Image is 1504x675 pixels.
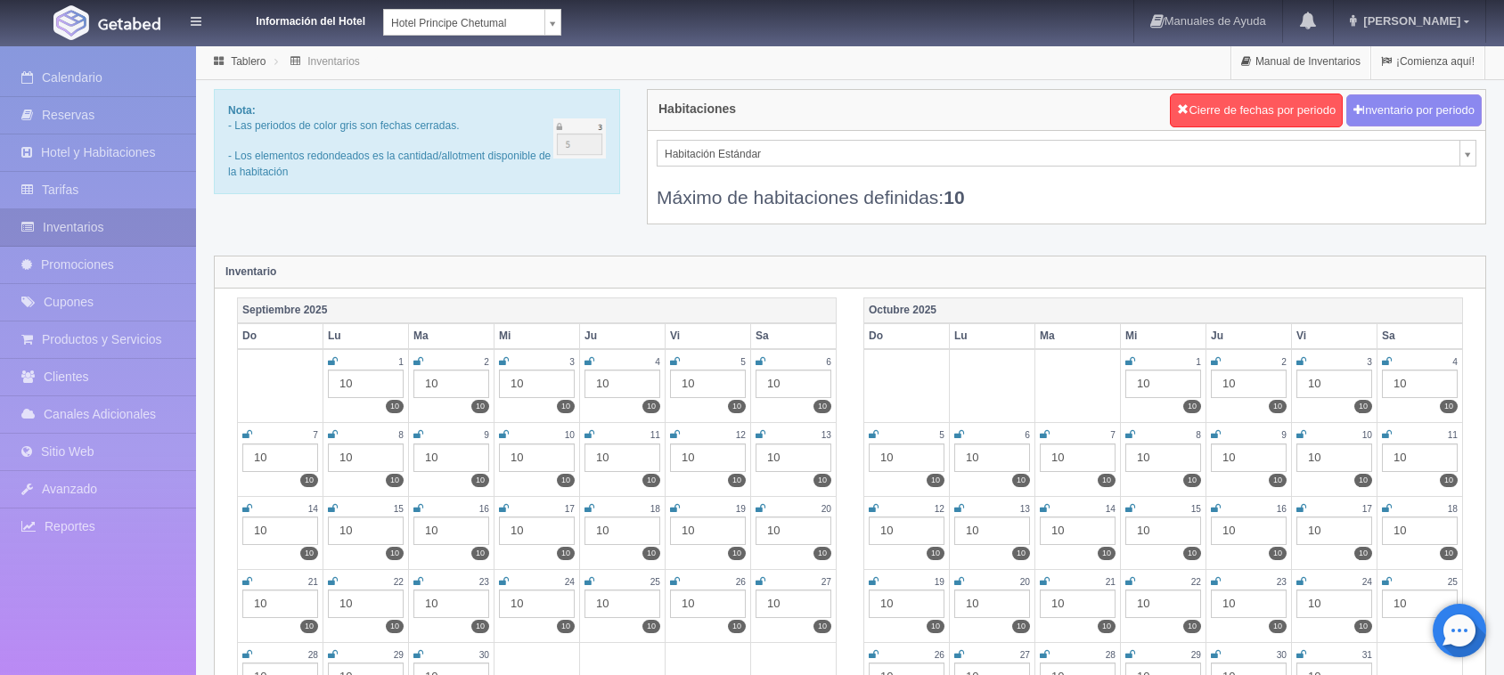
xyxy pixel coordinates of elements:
small: 12 [935,504,944,514]
button: Cierre de fechas por periodo [1170,94,1343,127]
th: Octubre 2025 [864,297,1463,323]
small: 6 [826,357,831,367]
label: 10 [386,474,404,487]
label: 10 [300,620,318,633]
label: 10 [642,474,660,487]
label: 10 [1269,474,1287,487]
small: 9 [1281,430,1287,440]
th: Vi [666,323,751,349]
label: 10 [1012,474,1030,487]
div: 10 [328,590,404,618]
th: Vi [1292,323,1377,349]
label: 10 [300,474,318,487]
small: 28 [1106,650,1116,660]
small: 2 [484,357,489,367]
div: 10 [1211,516,1287,545]
div: 10 [1125,516,1201,545]
div: 10 [499,590,575,618]
div: 10 [954,590,1030,618]
small: 5 [939,430,944,440]
th: Mi [495,323,580,349]
span: Habitación Estándar [665,141,1452,167]
label: 10 [1012,620,1030,633]
div: 10 [1040,443,1116,472]
th: Do [238,323,323,349]
div: 10 [1382,590,1458,618]
div: 10 [1125,443,1201,472]
div: 10 [499,443,575,472]
img: Getabed [98,17,160,30]
small: 9 [484,430,489,440]
small: 10 [1362,430,1372,440]
div: 10 [242,590,318,618]
label: 10 [386,400,404,413]
label: 10 [1269,620,1287,633]
label: 10 [1098,620,1116,633]
a: Hotel Principe Chetumal [383,9,561,36]
label: 10 [1354,474,1372,487]
div: 10 [670,370,746,398]
small: 22 [394,577,404,587]
div: 10 [584,443,660,472]
small: 1 [1196,357,1201,367]
small: 22 [1191,577,1201,587]
div: 10 [670,590,746,618]
small: 21 [1106,577,1116,587]
label: 10 [557,547,575,560]
small: 7 [1110,430,1116,440]
span: Hotel Principe Chetumal [391,10,537,37]
div: 10 [584,516,660,545]
small: 14 [1106,504,1116,514]
label: 10 [1269,547,1287,560]
small: 19 [935,577,944,587]
div: 10 [328,516,404,545]
small: 29 [1191,650,1201,660]
div: 10 [670,443,746,472]
label: 10 [471,400,489,413]
img: cutoff.png [553,118,606,159]
small: 28 [308,650,318,660]
label: 10 [471,547,489,560]
div: 10 [954,516,1030,545]
div: 10 [1211,443,1287,472]
dt: Información del Hotel [223,9,365,29]
label: 10 [728,400,746,413]
th: Ju [1206,323,1292,349]
small: 17 [565,504,575,514]
div: - Las periodos de color gris son fechas cerradas. - Los elementos redondeados es la cantidad/allo... [214,89,620,194]
span: [PERSON_NAME] [1359,14,1460,28]
div: 10 [1211,590,1287,618]
small: 12 [736,430,746,440]
small: 19 [736,504,746,514]
div: 10 [756,443,831,472]
label: 10 [1354,547,1372,560]
b: Nota: [228,104,256,117]
label: 10 [1440,474,1458,487]
a: Inventarios [307,55,360,68]
th: Lu [950,323,1035,349]
div: 10 [954,443,1030,472]
a: Tablero [231,55,266,68]
div: 10 [499,516,575,545]
small: 13 [821,430,831,440]
label: 10 [642,547,660,560]
small: 11 [650,430,660,440]
label: 10 [1183,474,1201,487]
small: 25 [650,577,660,587]
div: 10 [413,370,489,398]
label: 10 [1183,400,1201,413]
label: 10 [557,474,575,487]
div: 10 [1382,370,1458,398]
small: 24 [565,577,575,587]
small: 4 [1452,357,1458,367]
div: 10 [584,590,660,618]
div: 10 [1382,443,1458,472]
small: 1 [398,357,404,367]
small: 6 [1025,430,1030,440]
th: Ju [580,323,666,349]
small: 23 [1277,577,1287,587]
div: 10 [1211,370,1287,398]
label: 10 [1183,547,1201,560]
div: 10 [869,590,944,618]
div: 10 [670,516,746,545]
